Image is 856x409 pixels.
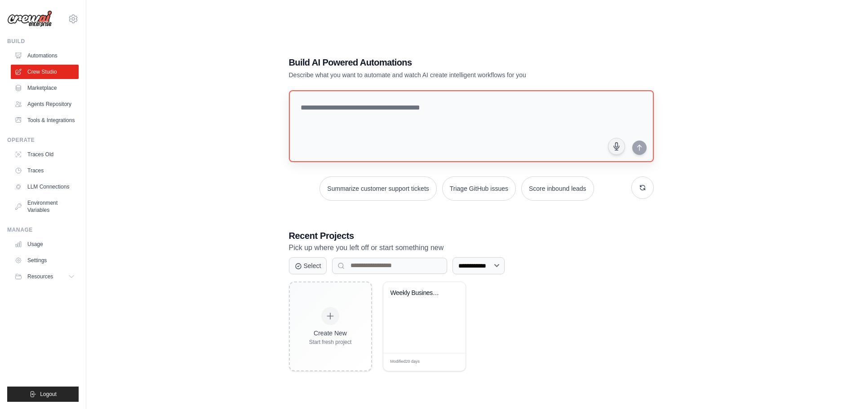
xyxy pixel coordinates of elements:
[11,147,79,162] a: Traces Old
[7,136,79,144] div: Operate
[289,229,654,242] h3: Recent Projects
[608,138,625,155] button: Click to speak your automation idea
[309,339,352,346] div: Start fresh project
[7,226,79,233] div: Manage
[319,176,436,201] button: Summarize customer support tickets
[11,163,79,178] a: Traces
[631,176,654,199] button: Get new suggestions
[7,10,52,27] img: Logo
[7,38,79,45] div: Build
[289,70,591,79] p: Describe what you want to automate and watch AI create intelligent workflows for you
[442,176,516,201] button: Triage GitHub issues
[11,113,79,128] a: Tools & Integrations
[40,391,57,398] span: Logout
[27,273,53,280] span: Resources
[390,289,445,297] div: Weekly Business Intelligence Reporting Automation
[811,366,856,409] iframe: Chat Widget
[521,176,594,201] button: Score inbound leads
[390,359,420,365] span: Modified 20 days
[11,48,79,63] a: Automations
[11,253,79,268] a: Settings
[11,97,79,111] a: Agents Repository
[11,180,79,194] a: LLM Connections
[289,257,327,274] button: Select
[7,387,79,402] button: Logout
[289,242,654,254] p: Pick up where you left off or start something new
[811,366,856,409] div: Widget de chat
[289,56,591,69] h1: Build AI Powered Automations
[11,81,79,95] a: Marketplace
[444,359,452,365] span: Edit
[11,65,79,79] a: Crew Studio
[11,196,79,217] a: Environment Variables
[309,329,352,338] div: Create New
[11,237,79,251] a: Usage
[11,269,79,284] button: Resources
